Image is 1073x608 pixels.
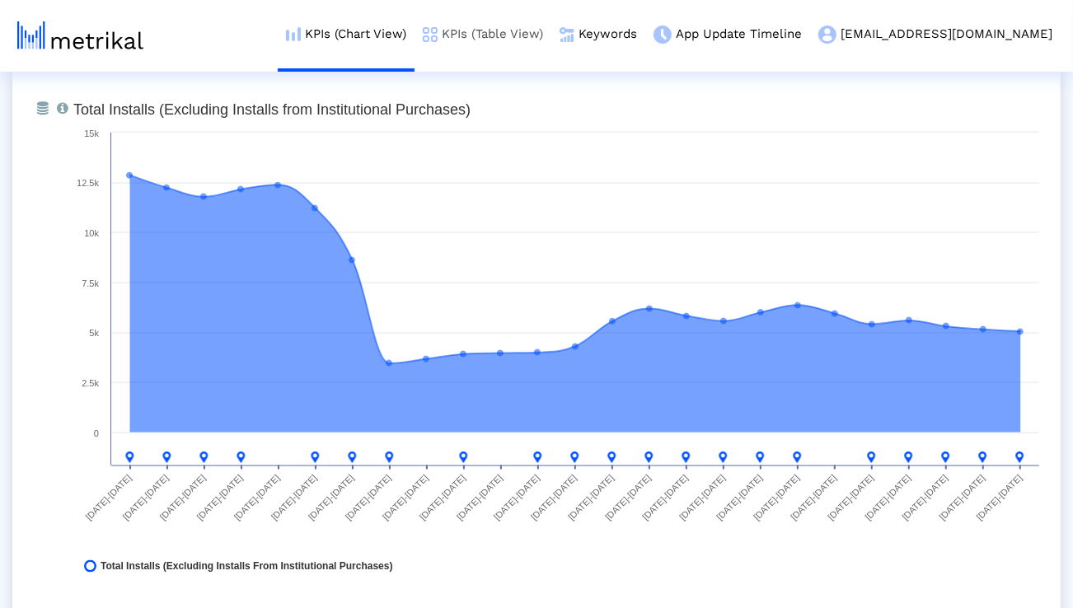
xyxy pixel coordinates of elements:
text: [DATE]-[DATE] [158,473,208,522]
text: [DATE]-[DATE] [418,473,467,522]
text: [DATE]-[DATE] [121,473,171,522]
text: [DATE]-[DATE] [900,473,949,522]
text: [DATE]-[DATE] [640,473,690,522]
img: kpi-table-menu-icon.png [423,27,438,42]
text: [DATE]-[DATE] [269,473,319,522]
text: [DATE]-[DATE] [789,473,838,522]
img: my-account-menu-icon.png [818,26,836,44]
text: 10k [84,228,99,238]
text: [DATE]-[DATE] [529,473,579,522]
text: [DATE]-[DATE] [307,473,356,522]
text: [DATE]-[DATE] [863,473,912,522]
text: [DATE]-[DATE] [492,473,541,522]
text: [DATE]-[DATE] [752,473,801,522]
text: 5k [89,328,99,338]
img: kpi-chart-menu-icon.png [286,27,301,41]
span: Total Installs (Excluding Installs From Institutional Purchases) [101,560,393,573]
text: [DATE]-[DATE] [83,473,133,522]
text: [DATE]-[DATE] [232,473,282,522]
text: [DATE]-[DATE] [455,473,504,522]
text: 2.5k [82,378,99,388]
text: [DATE]-[DATE] [937,473,986,522]
text: [DATE]-[DATE] [677,473,727,522]
text: 15k [84,129,99,138]
text: [DATE]-[DATE] [195,473,245,522]
text: 12.5k [77,178,99,188]
text: [DATE]-[DATE] [344,473,393,522]
img: app-update-menu-icon.png [654,26,672,44]
img: metrical-logo-light.png [17,21,143,49]
text: [DATE]-[DATE] [603,473,653,522]
tspan: Total Installs (Excluding Installs from Institutional Purchases) [73,101,471,118]
text: [DATE]-[DATE] [826,473,875,522]
text: [DATE]-[DATE] [381,473,430,522]
text: 0 [94,428,99,438]
img: keywords.png [560,27,574,42]
text: 7.5k [82,278,99,288]
text: [DATE]-[DATE] [566,473,616,522]
text: [DATE]-[DATE] [715,473,764,522]
text: [DATE]-[DATE] [974,473,1024,522]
